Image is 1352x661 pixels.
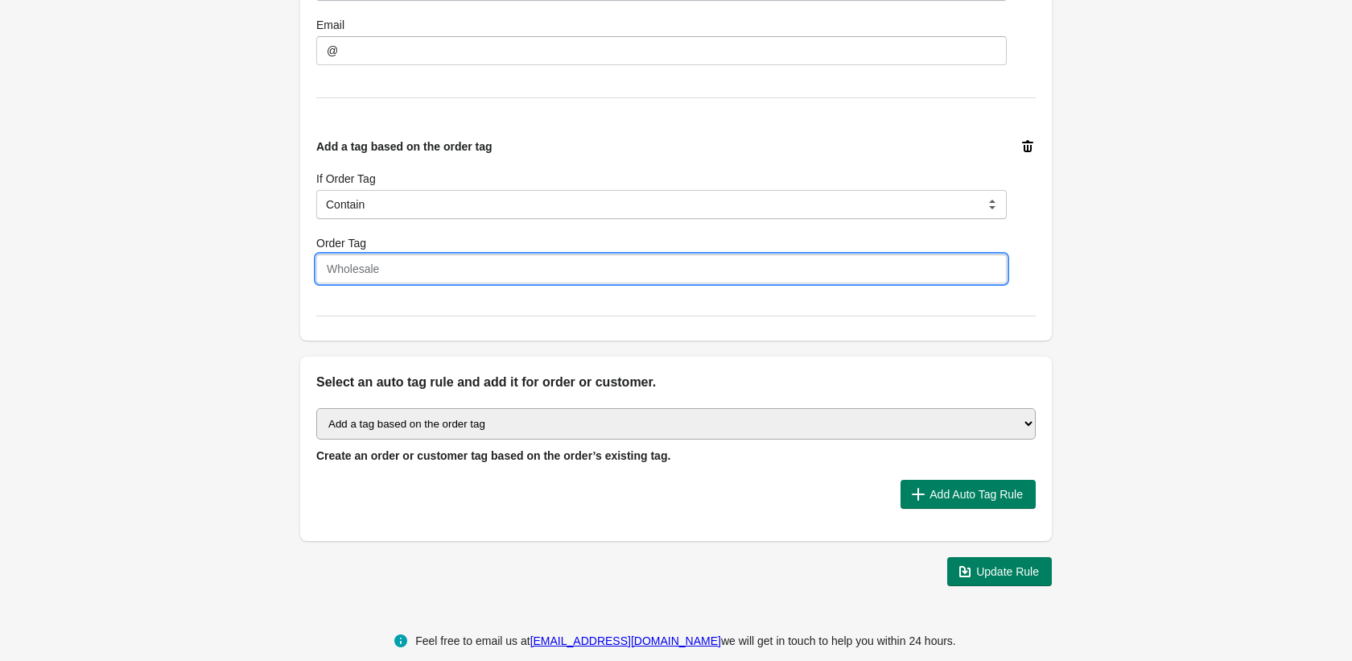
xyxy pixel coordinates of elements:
[929,488,1023,501] span: Add Auto Tag Rule
[316,140,493,153] span: Add a tag based on the order tag
[530,634,721,647] a: [EMAIL_ADDRESS][DOMAIN_NAME]
[316,17,344,33] label: Email
[316,449,670,462] span: Create an order or customer tag based on the order’s existing tag.
[316,36,1007,65] input: xyz@abc.com
[901,480,1036,509] button: Add Auto Tag Rule
[316,254,1007,283] input: Wholesale
[976,565,1039,578] span: Update Rule
[316,171,376,187] label: If Order Tag
[316,235,366,251] label: Order Tag
[415,631,956,651] div: Feel free to email us at we will get in touch to help you within 24 hours.
[316,373,1036,392] h2: Select an auto tag rule and add it for order or customer.
[947,557,1052,586] button: Update Rule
